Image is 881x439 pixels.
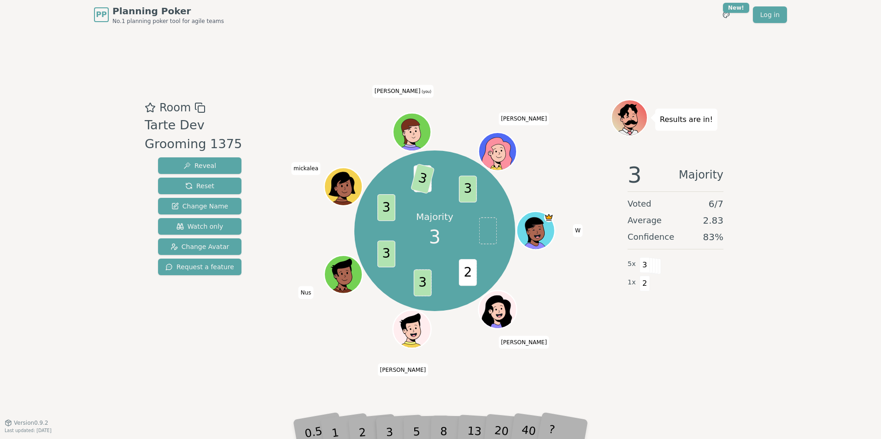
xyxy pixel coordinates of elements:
[378,240,396,267] span: 3
[499,336,549,349] span: Click to change your name
[723,3,749,13] div: New!
[112,17,224,25] span: No.1 planning poker tool for agile teams
[753,6,787,23] a: Log in
[660,113,713,126] p: Results are in!
[703,214,723,227] span: 2.83
[544,213,554,222] span: W is the host
[94,5,224,25] a: PPPlanning PokerNo.1 planning poker tool for agile teams
[414,269,432,296] span: 3
[165,262,234,271] span: Request a feature
[394,114,430,150] button: Click to change your avatar
[372,85,434,98] span: Click to change your name
[96,9,106,20] span: PP
[145,99,156,116] button: Add as favourite
[628,197,652,210] span: Voted
[429,223,440,251] span: 3
[159,99,191,116] span: Room
[145,116,258,154] div: Tarte Dev Grooming 1375
[703,231,723,243] span: 83 %
[170,242,229,251] span: Change Avatar
[378,364,429,376] span: Click to change your name
[158,218,241,235] button: Watch only
[185,181,214,191] span: Reset
[628,214,662,227] span: Average
[573,224,583,237] span: Click to change your name
[378,194,396,221] span: 3
[112,5,224,17] span: Planning Poker
[718,6,734,23] button: New!
[628,164,642,186] span: 3
[5,419,48,427] button: Version0.9.2
[628,277,636,288] span: 1 x
[5,428,52,433] span: Last updated: [DATE]
[14,419,48,427] span: Version 0.9.2
[459,175,477,202] span: 3
[158,157,241,174] button: Reveal
[171,202,228,211] span: Change Name
[183,161,216,170] span: Reveal
[640,257,650,273] span: 3
[421,90,432,94] span: (you)
[158,259,241,275] button: Request a feature
[709,197,723,210] span: 6 / 7
[298,286,313,299] span: Click to change your name
[628,231,674,243] span: Confidence
[176,222,223,231] span: Watch only
[679,164,723,186] span: Majority
[158,198,241,214] button: Change Name
[411,163,435,194] span: 3
[459,259,477,286] span: 2
[499,113,549,126] span: Click to change your name
[628,259,636,269] span: 5 x
[416,210,453,223] p: Majority
[291,162,321,175] span: Click to change your name
[158,178,241,194] button: Reset
[640,276,650,291] span: 2
[158,238,241,255] button: Change Avatar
